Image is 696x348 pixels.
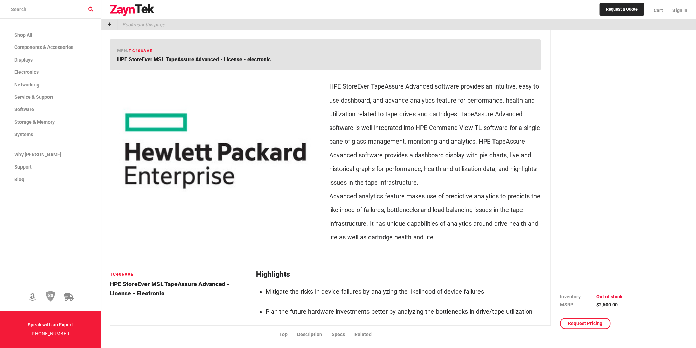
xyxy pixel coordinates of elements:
[266,285,541,298] li: Mitigate the risks in device failures by analyzing the likelihood of device failures
[649,2,668,19] a: Cart
[46,290,55,302] img: 30 Day Return Policy
[599,3,644,16] a: Request a Quote
[14,94,53,100] span: Service & Support
[14,119,55,125] span: Storage & Memory
[129,48,153,53] span: TC406AAE
[256,270,541,279] h2: Highlights
[14,152,61,157] span: Why [PERSON_NAME]
[266,325,541,338] li: Helps to plan the data migration based on life of cartridges
[596,294,623,299] span: Out of stock
[354,331,381,338] li: Related
[14,107,34,112] span: Software
[596,301,623,308] td: $2,500.00
[117,19,165,30] p: Bookmark this page
[14,82,39,88] span: Networking
[668,2,687,19] a: Sign In
[117,56,270,63] span: HPE StoreEver MSL TapeAssure Advanced - License - electronic
[14,177,24,182] span: Blog
[28,322,73,327] strong: Speak with an Expert
[14,132,33,137] span: Systems
[14,164,32,170] span: Support
[279,331,297,338] li: Top
[297,331,332,338] li: Description
[266,305,541,319] li: Plan the future hardware investments better by analyzing the bottlenecks in drive/tape utilization
[560,318,610,329] a: Request Pricing
[560,293,596,300] td: Inventory
[654,8,663,13] span: Cart
[115,76,316,226] img: TC406AAE -- HPE StoreEver MSL TapeAssure Advanced - License - electronic
[110,280,248,298] h4: HPE StoreEver MSL TapeAssure Advanced - License - electronic
[332,331,354,338] li: Specs
[117,48,152,54] h6: mpn:
[14,32,32,38] span: Shop All
[110,4,155,16] img: logo
[560,301,596,308] td: MSRP
[14,69,39,75] span: Electronics
[30,331,71,336] a: [PHONE_NUMBER]
[110,271,248,278] h6: TC406AAE
[14,44,73,50] span: Components & Accessories
[329,80,541,244] p: HPE StoreEver TapeAssure Advanced software provides an intuitive, easy to use dashboard, and adva...
[14,57,33,63] span: Displays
